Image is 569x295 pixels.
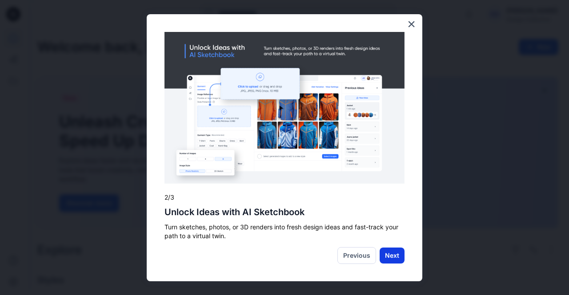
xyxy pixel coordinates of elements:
[380,248,405,264] button: Next
[164,207,405,217] h2: Unlock Ideas with AI Sketchbook
[164,193,405,202] p: 2/3
[407,17,416,31] button: Close
[337,247,376,264] button: Previous
[164,223,405,240] p: Turn sketches, photos, or 3D renders into fresh design ideas and fast-track your path to a virtua...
